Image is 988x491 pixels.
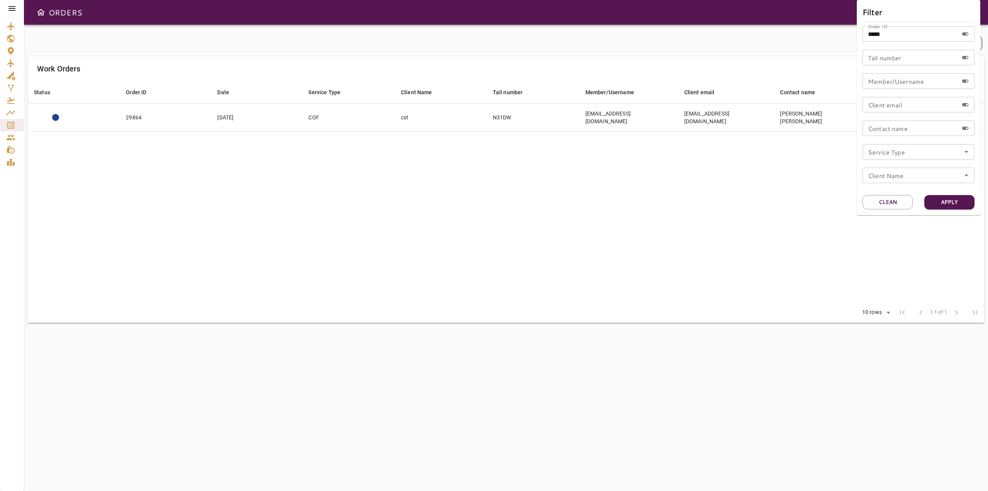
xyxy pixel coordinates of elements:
[863,6,974,18] h6: Filter
[961,170,972,181] button: Open
[924,195,974,209] button: Apply
[863,195,913,209] button: Clean
[868,23,887,29] label: Order ID
[961,146,972,157] button: Open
